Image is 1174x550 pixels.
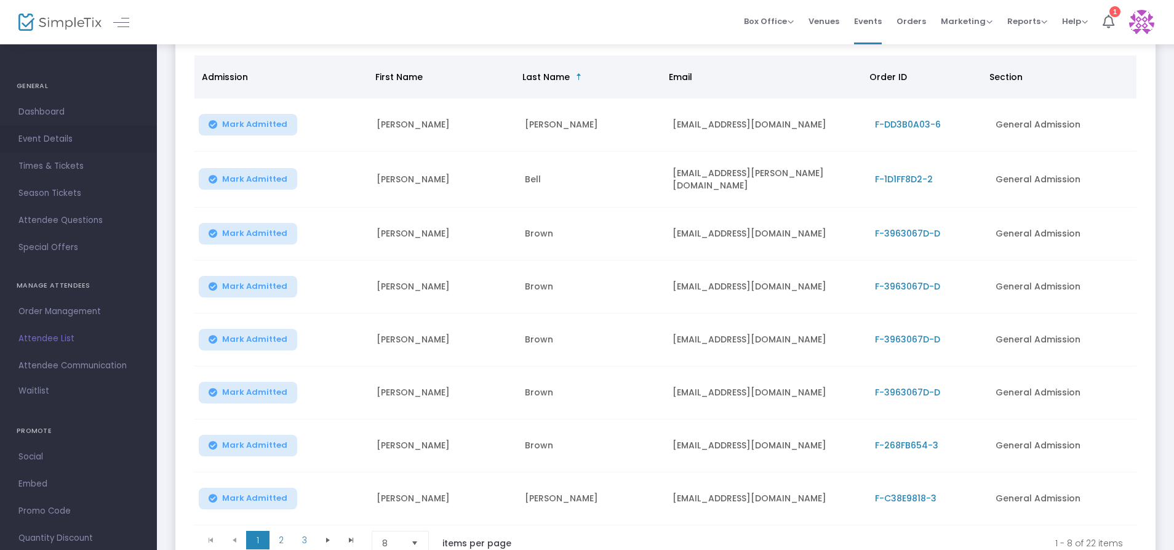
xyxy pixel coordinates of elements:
[246,531,270,549] span: Page 1
[988,208,1136,261] td: General Admission
[665,366,867,419] td: [EMAIL_ADDRESS][DOMAIN_NAME]
[517,99,666,152] td: [PERSON_NAME]
[896,6,926,37] span: Orders
[18,212,138,228] span: Attendee Questions
[941,15,992,27] span: Marketing
[517,313,666,366] td: Brown
[369,99,517,152] td: [PERSON_NAME]
[875,386,940,398] span: F-3963067D-D
[323,535,333,545] span: Go to the next page
[665,472,867,525] td: [EMAIL_ADDRESS][DOMAIN_NAME]
[199,114,297,135] button: Mark Admitted
[665,208,867,261] td: [EMAIL_ADDRESS][DOMAIN_NAME]
[382,537,401,549] span: 8
[517,152,666,208] td: Bell
[442,537,511,549] label: items per page
[517,208,666,261] td: Brown
[17,273,140,298] h4: MANAGE ATTENDEES
[316,531,340,549] span: Go to the next page
[18,185,138,201] span: Season Tickets
[199,488,297,509] button: Mark Admitted
[574,72,584,82] span: Sortable
[1007,15,1047,27] span: Reports
[375,71,423,83] span: First Name
[744,15,794,27] span: Box Office
[875,492,936,504] span: F-C38E9818-3
[222,174,287,184] span: Mark Admitted
[222,119,287,129] span: Mark Admitted
[18,530,138,546] span: Quantity Discount
[222,493,287,503] span: Mark Admitted
[988,261,1136,313] td: General Admission
[199,382,297,403] button: Mark Admitted
[17,419,140,443] h4: PROMOTE
[988,419,1136,472] td: General Admission
[18,240,138,256] span: Special Offers
[522,71,570,83] span: Last Name
[875,227,940,240] span: F-3963067D-D
[369,208,517,261] td: [PERSON_NAME]
[199,329,297,350] button: Mark Admitted
[18,476,138,492] span: Embed
[222,334,287,344] span: Mark Admitted
[194,55,1136,525] div: Data table
[517,261,666,313] td: Brown
[875,439,938,451] span: F-268FB654-3
[17,74,140,99] h4: GENERAL
[199,276,297,297] button: Mark Admitted
[369,472,517,525] td: [PERSON_NAME]
[222,228,287,238] span: Mark Admitted
[875,173,933,185] span: F-1D1FF8D2-2
[199,168,297,190] button: Mark Admitted
[989,71,1023,83] span: Section
[18,158,138,174] span: Times & Tickets
[369,152,517,208] td: [PERSON_NAME]
[202,71,248,83] span: Admission
[669,71,692,83] span: Email
[809,6,839,37] span: Venues
[988,472,1136,525] td: General Admission
[222,440,287,450] span: Mark Admitted
[665,419,867,472] td: [EMAIL_ADDRESS][DOMAIN_NAME]
[222,281,287,291] span: Mark Admitted
[1062,15,1088,27] span: Help
[18,104,138,120] span: Dashboard
[665,99,867,152] td: [EMAIL_ADDRESS][DOMAIN_NAME]
[875,280,940,293] span: F-3963067D-D
[517,472,666,525] td: [PERSON_NAME]
[18,304,138,320] span: Order Management
[1109,6,1120,17] div: 1
[18,331,138,347] span: Attendee List
[293,531,316,549] span: Page 3
[369,419,517,472] td: [PERSON_NAME]
[988,152,1136,208] td: General Admission
[369,261,517,313] td: [PERSON_NAME]
[346,535,356,545] span: Go to the last page
[369,313,517,366] td: [PERSON_NAME]
[988,99,1136,152] td: General Admission
[517,419,666,472] td: Brown
[665,313,867,366] td: [EMAIL_ADDRESS][DOMAIN_NAME]
[199,435,297,456] button: Mark Admitted
[18,131,138,147] span: Event Details
[854,6,882,37] span: Events
[18,358,138,374] span: Attendee Communication
[875,118,941,131] span: F-DD3B0A03-6
[18,385,49,397] span: Waitlist
[988,313,1136,366] td: General Admission
[665,152,867,208] td: [EMAIL_ADDRESS][PERSON_NAME][DOMAIN_NAME]
[222,387,287,397] span: Mark Admitted
[517,366,666,419] td: Brown
[988,366,1136,419] td: General Admission
[199,223,297,245] button: Mark Admitted
[869,71,907,83] span: Order ID
[665,261,867,313] td: [EMAIL_ADDRESS][DOMAIN_NAME]
[875,333,940,346] span: F-3963067D-D
[18,449,138,465] span: Social
[369,366,517,419] td: [PERSON_NAME]
[340,531,363,549] span: Go to the last page
[270,531,293,549] span: Page 2
[18,503,138,519] span: Promo Code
